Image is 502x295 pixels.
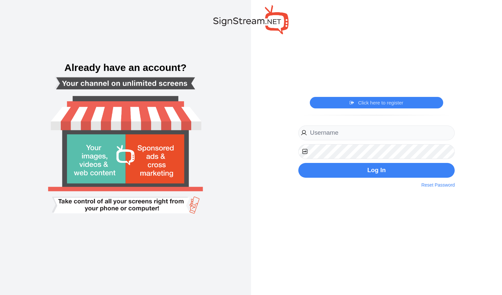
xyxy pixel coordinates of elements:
[213,5,289,34] img: SignStream.NET
[30,41,220,253] img: Smart tv login
[298,163,455,178] button: Log In
[7,63,244,73] h3: Already have an account?
[350,100,403,106] a: Click here to register
[298,125,455,140] input: Username
[421,182,455,189] a: Reset Password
